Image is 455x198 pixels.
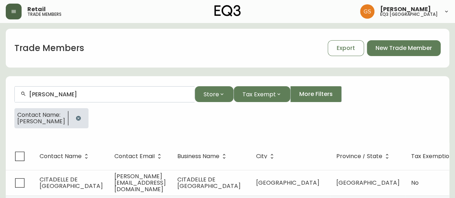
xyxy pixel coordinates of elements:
span: [PERSON_NAME] [17,118,65,125]
span: Business Name [177,153,229,160]
h5: trade members [27,12,62,17]
span: Retail [27,6,46,12]
span: Contact Name [40,154,82,158]
button: New Trade Member [367,40,441,56]
span: Export [337,44,355,52]
span: [GEOGRAPHIC_DATA] [256,179,319,187]
button: Export [328,40,364,56]
span: Province / State [336,153,392,160]
h5: eq3 [GEOGRAPHIC_DATA] [380,12,438,17]
span: Contact Name [40,153,91,160]
span: Province / State [336,154,382,158]
button: Store [195,86,233,102]
span: More Filters [299,90,333,98]
span: No [411,179,419,187]
span: Contact Email [114,153,164,160]
input: Search [29,91,189,98]
span: City [256,153,277,160]
span: CITADELLE DE [GEOGRAPHIC_DATA] [177,175,241,190]
img: logo [214,5,241,17]
button: More Filters [290,86,342,102]
span: Contact Name: [17,112,65,118]
span: [PERSON_NAME][EMAIL_ADDRESS][DOMAIN_NAME] [114,172,166,193]
h1: Trade Members [14,42,84,54]
span: Tax Exempt [242,90,276,99]
span: Tax Exemption [411,154,453,158]
span: Contact Email [114,154,155,158]
span: CITADELLE DE [GEOGRAPHIC_DATA] [40,175,103,190]
span: [PERSON_NAME] [380,6,431,12]
span: Business Name [177,154,219,158]
span: New Trade Member [376,44,432,52]
span: City [256,154,267,158]
img: 6b403d9c54a9a0c30f681d41f5fc2571 [360,4,374,19]
span: [GEOGRAPHIC_DATA] [336,179,400,187]
span: Store [204,90,219,99]
button: Tax Exempt [233,86,290,102]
